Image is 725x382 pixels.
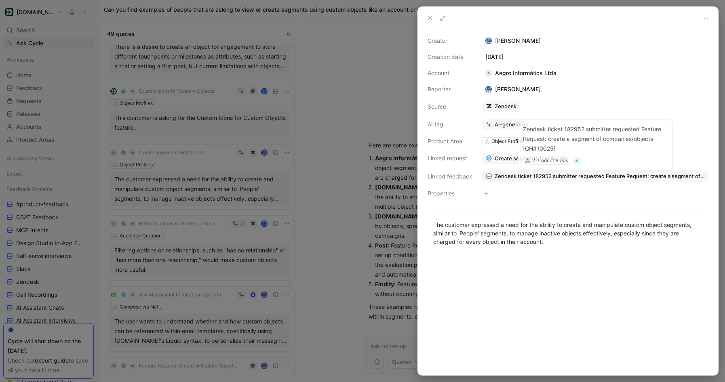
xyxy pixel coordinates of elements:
[428,102,472,111] div: Source
[482,153,571,164] button: 💠Create segments for Objects
[495,172,705,180] span: Zendesk ticket 182952 submitter requested Feature Request: create a segment of companies/objects ...
[486,87,491,92] img: avatar
[495,155,567,162] span: Create segments for Objects
[428,172,472,181] div: Linked feedback
[482,68,560,78] div: Aegro Informática Ltda
[482,101,520,112] a: Zendesk
[428,52,472,62] div: Creation date
[482,36,708,46] div: [PERSON_NAME]
[428,189,472,198] div: Properties
[491,137,525,145] div: Object Profiles
[482,170,708,182] a: Zendesk ticket 182952 submitter requested Feature Request: create a segment of companies/objects ...
[428,84,472,94] div: Reporter
[428,153,472,163] div: Linked request
[486,155,492,162] img: 💠
[485,70,492,76] div: A
[486,38,491,44] img: avatar
[428,120,472,129] div: AI tag
[428,36,472,46] div: Creator
[433,220,703,246] div: The customer expressed a need for the ability to create and manipulate custom object segments, si...
[428,68,472,78] div: Account
[495,121,529,128] div: AI-generated
[428,136,472,146] div: Product Area
[482,119,532,130] button: AI-generated
[482,84,544,94] div: [PERSON_NAME]
[482,52,708,62] div: [DATE]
